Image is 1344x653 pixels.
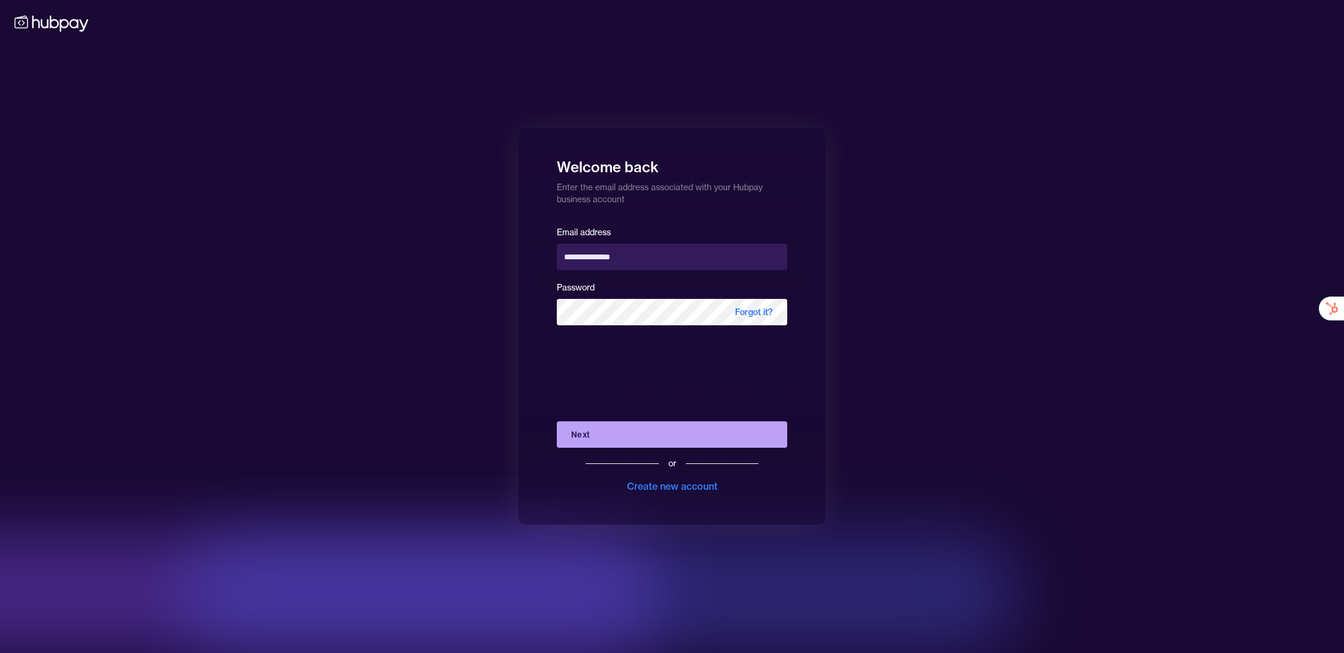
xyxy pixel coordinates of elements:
[557,421,787,448] button: Next
[557,150,787,176] h1: Welcome back
[557,227,611,238] label: Email address
[721,299,787,325] span: Forgot it?
[557,176,787,205] p: Enter the email address associated with your Hubpay business account
[627,479,718,493] div: Create new account
[557,282,595,293] label: Password
[668,457,676,469] div: or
